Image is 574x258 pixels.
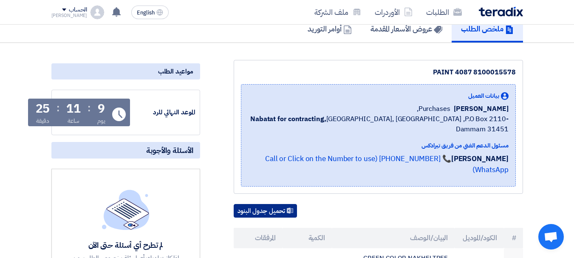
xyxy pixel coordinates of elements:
h5: عروض الأسعار المقدمة [370,24,442,34]
span: English [137,10,155,16]
a: الطلبات [419,2,469,22]
button: تحميل جدول البنود [234,204,297,218]
img: profile_test.png [90,6,104,19]
div: يوم [97,116,105,125]
th: الكمية [283,228,332,248]
div: : [57,100,59,116]
th: المرفقات [234,228,283,248]
a: ملخص الطلب [452,15,523,43]
div: 9 [98,103,105,115]
b: Nabatat for contracting, [250,114,326,124]
div: دقيقة [36,116,49,125]
div: 11 [66,103,81,115]
div: Open chat [538,224,564,249]
th: # [504,228,523,248]
button: English [131,6,169,19]
th: البيان/الوصف [332,228,455,248]
img: Teradix logo [479,7,523,17]
span: [PERSON_NAME] [454,104,509,114]
div: : [88,100,90,116]
div: الموعد النهائي للرد [132,108,195,117]
a: عروض الأسعار المقدمة [361,15,452,43]
span: [GEOGRAPHIC_DATA], [GEOGRAPHIC_DATA] ,P.O Box 2110- Dammam 31451 [248,114,509,134]
div: [PERSON_NAME] [51,13,88,18]
span: Purchases, [417,104,450,114]
h5: ملخص الطلب [461,24,514,34]
a: الأوردرات [368,2,419,22]
a: ملف الشركة [308,2,368,22]
a: أوامر التوريد [298,15,361,43]
div: 8100015578 PAINT 4087 [241,67,516,77]
div: مواعيد الطلب [51,63,200,79]
div: لم تطرح أي أسئلة حتى الآن [64,240,188,250]
a: 📞 [PHONE_NUMBER] (Call or Click on the Number to use WhatsApp) [265,153,509,175]
span: الأسئلة والأجوبة [146,145,193,155]
h5: أوامر التوريد [308,24,352,34]
th: الكود/الموديل [455,228,504,248]
img: empty_state_list.svg [102,190,150,230]
div: مسئول الدعم الفني من فريق تيرادكس [248,141,509,150]
div: ساعة [68,116,80,125]
span: بيانات العميل [468,91,499,100]
strong: [PERSON_NAME] [451,153,509,164]
div: 25 [36,103,50,115]
div: الحساب [69,6,87,14]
